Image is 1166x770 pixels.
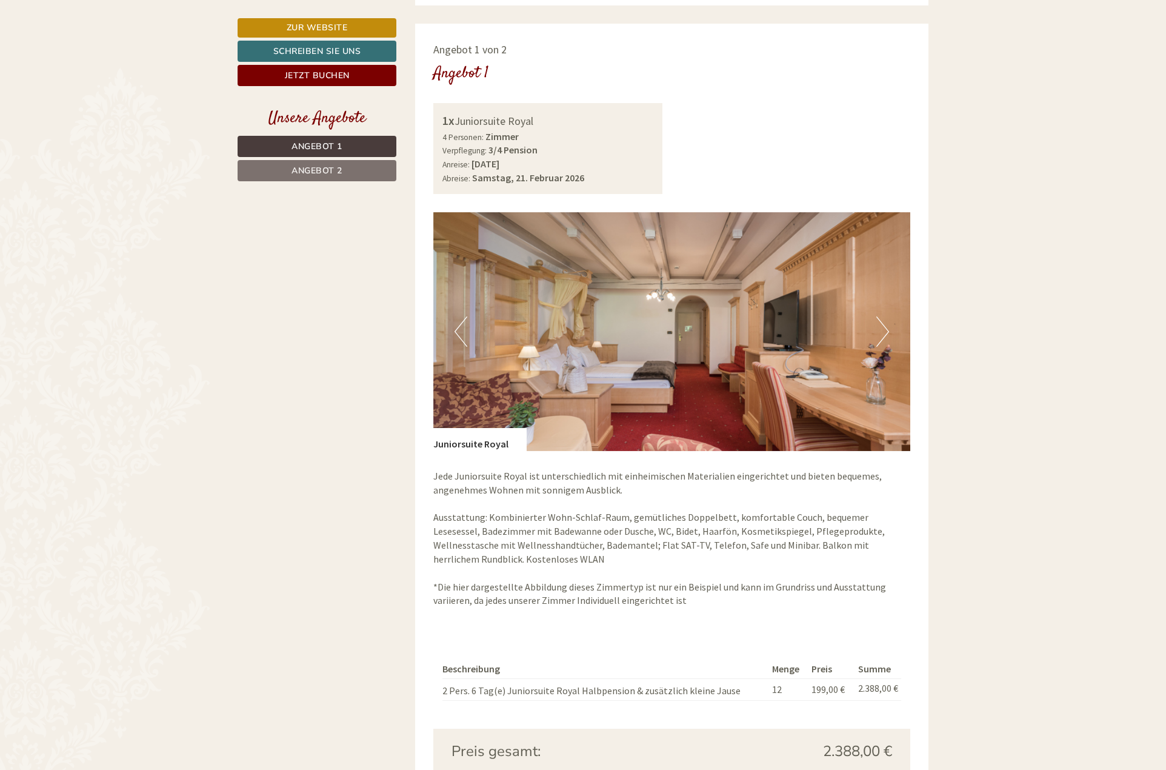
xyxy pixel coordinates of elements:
[238,65,396,86] a: Jetzt buchen
[433,212,911,451] img: image
[433,469,911,608] p: Jede Juniorsuite Royal ist unterschiedlich mit einheimischen Materialien eingerichtet und bieten ...
[807,660,853,678] th: Preis
[442,679,767,701] td: 2 Pers. 6 Tag(e) Juniorsuite Royal Halbpension & zusätzlich kleine Jause
[823,741,892,762] span: 2.388,00 €
[442,132,484,142] small: 4 Personen:
[488,144,538,156] b: 3/4 Pension
[472,172,584,184] b: Samstag, 21. Februar 2026
[18,35,187,45] div: [GEOGRAPHIC_DATA]
[811,683,845,695] span: 199,00 €
[238,107,396,130] div: Unsere Angebote
[485,130,519,142] b: Zimmer
[433,428,527,451] div: Juniorsuite Royal
[442,113,455,128] b: 1x
[291,165,342,176] span: Angebot 2
[442,741,672,762] div: Preis gesamt:
[18,59,187,67] small: 11:09
[442,173,470,184] small: Abreise:
[238,41,396,62] a: Schreiben Sie uns
[853,679,901,701] td: 2.388,00 €
[853,660,901,678] th: Summe
[455,316,467,347] button: Previous
[433,42,507,56] span: Angebot 1 von 2
[9,33,193,70] div: Guten Tag, wie können wir Ihnen helfen?
[471,158,499,170] b: [DATE]
[442,159,470,170] small: Anreise:
[202,9,276,30] div: Donnerstag
[767,679,807,701] td: 12
[442,660,767,678] th: Beschreibung
[442,112,654,130] div: Juniorsuite Royal
[291,141,342,152] span: Angebot 1
[405,320,478,341] button: Senden
[442,146,487,156] small: Verpflegung:
[433,62,488,85] div: Angebot 1
[767,660,807,678] th: Menge
[876,316,889,347] button: Next
[238,18,396,38] a: Zur Website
